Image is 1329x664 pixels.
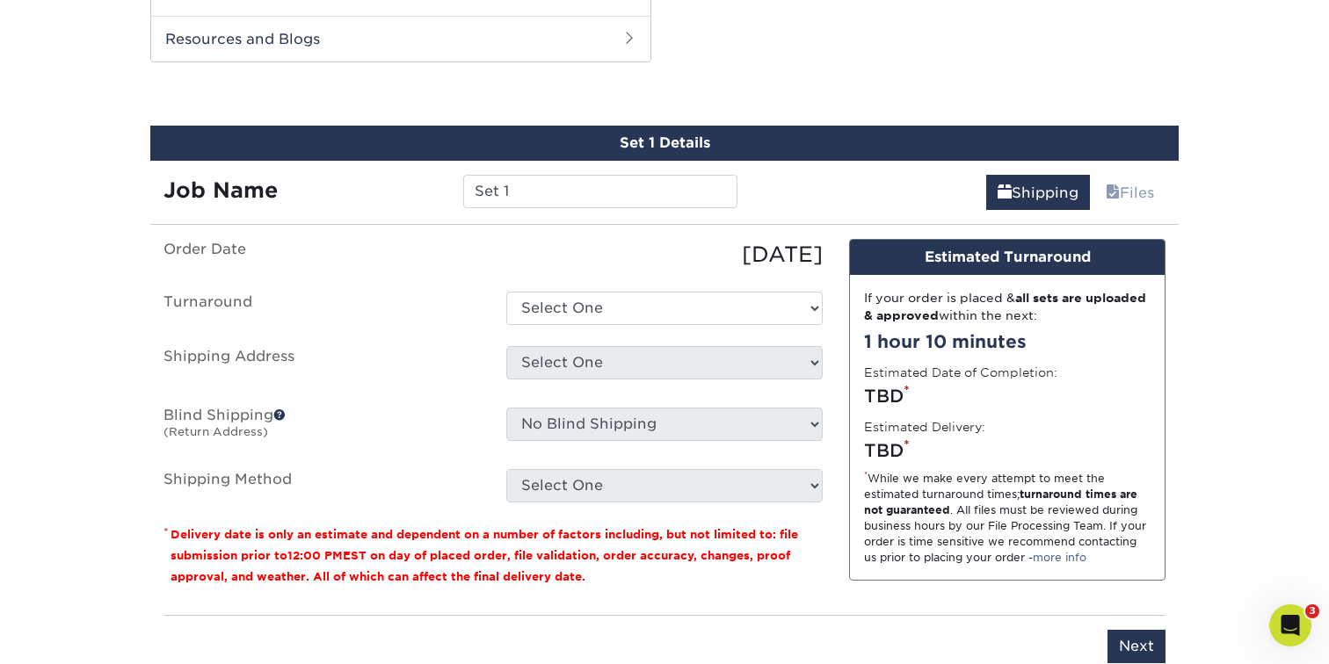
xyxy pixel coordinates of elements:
[864,364,1057,381] label: Estimated Date of Completion:
[150,126,1179,161] div: Set 1 Details
[493,239,836,271] div: [DATE]
[463,175,737,208] input: Enter a job name
[151,16,650,61] h2: Resources and Blogs
[1033,551,1086,564] a: more info
[864,471,1151,566] div: While we make every attempt to meet the estimated turnaround times; . All files must be reviewed ...
[150,408,493,448] label: Blind Shipping
[1269,604,1311,646] iframe: Intercom live chat
[998,184,1012,201] span: shipping
[163,177,278,203] strong: Job Name
[864,418,985,436] label: Estimated Delivery:
[150,469,493,502] label: Shipping Method
[864,383,1151,409] div: TBD
[864,437,1151,464] div: TBD
[864,289,1151,325] div: If your order is placed & within the next:
[1094,175,1166,210] a: Files
[1106,184,1120,201] span: files
[287,549,343,562] span: 12:00 PM
[150,292,493,325] label: Turnaround
[864,328,1151,355] div: 1 hour 10 minutes
[150,346,493,386] label: Shipping Address
[1107,630,1166,663] input: Next
[986,175,1090,210] a: Shipping
[1305,604,1319,618] span: 3
[850,240,1165,275] div: Estimated Turnaround
[864,487,1137,516] strong: turnaround times are not guaranteed
[171,528,798,583] small: Delivery date is only an estimate and dependent on a number of factors including, but not limited...
[163,425,268,438] small: (Return Address)
[150,239,493,271] label: Order Date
